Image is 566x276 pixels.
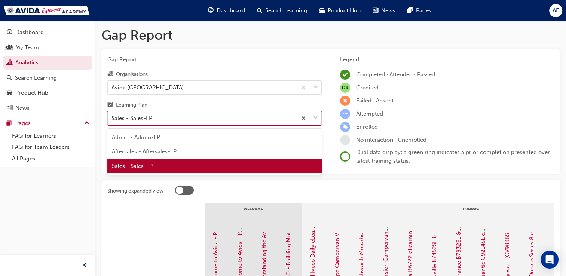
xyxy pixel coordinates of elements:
a: news-iconNews [367,3,401,18]
span: null-icon [340,83,350,93]
div: Search Learning [15,74,57,82]
div: Sales - Sales-LP [111,114,152,123]
span: down-icon [313,83,318,92]
div: Welcome [205,203,302,222]
div: Organisations [116,71,148,78]
span: Failed · Absent [356,97,394,104]
a: News [3,101,92,115]
span: up-icon [84,119,89,128]
a: guage-iconDashboard [202,3,251,18]
span: car-icon [319,6,325,15]
span: Product Hub [328,6,361,15]
a: Dashboard [3,25,92,39]
span: pages-icon [7,120,12,127]
button: AF [549,4,562,17]
a: Analytics [3,56,92,70]
a: Product Hub [3,86,92,100]
span: Aftersales - Aftersales-LP [112,148,177,155]
div: Open Intercom Messenger [541,251,559,269]
a: FAQ for Learners [9,130,92,142]
span: No interaction · Unenrolled [356,137,426,143]
span: AF [553,6,559,15]
span: Dual data display; a green ring indicates a prior completion presented over latest training status. [356,149,550,164]
div: Legend [340,55,554,64]
span: search-icon [257,6,262,15]
span: learningplan-icon [107,102,113,109]
span: people-icon [7,45,12,51]
span: Completed · Attended · Passed [356,71,435,78]
span: Pages [416,6,431,15]
a: FAQ for Team Leaders [9,141,92,153]
span: Admin - Admin-LP [112,134,160,141]
span: news-icon [7,105,12,112]
div: Showing expanded view [107,187,163,195]
a: car-iconProduct Hub [313,3,367,18]
span: news-icon [373,6,378,15]
div: My Team [15,43,39,52]
button: Pages [3,116,92,130]
span: learningRecordVerb_NONE-icon [340,135,350,145]
div: Dashboard [15,28,44,37]
span: learningRecordVerb_ENROLL-icon [340,122,350,132]
div: Learning Plan [116,101,147,109]
span: organisation-icon [107,71,113,78]
div: Avida [GEOGRAPHIC_DATA] [111,83,184,92]
a: pages-iconPages [401,3,437,18]
button: DashboardMy TeamAnalyticsSearch LearningProduct HubNews [3,24,92,116]
span: learningRecordVerb_ATTEMPT-icon [340,109,350,119]
img: Trak [4,6,90,15]
div: Pages [15,119,31,128]
span: chart-icon [7,59,12,66]
span: Dashboard [217,6,245,15]
a: Search Learning [3,71,92,85]
span: News [381,6,395,15]
a: My Team [3,41,92,55]
span: prev-icon [82,261,88,270]
span: Enrolled [356,123,378,130]
a: All Pages [9,153,92,165]
span: Credited [356,84,379,91]
span: Attempted [356,110,383,117]
span: Gap Report [107,55,322,64]
span: guage-icon [208,6,214,15]
a: search-iconSearch Learning [251,3,313,18]
div: Product Hub [15,89,48,97]
span: learningRecordVerb_FAIL-icon [340,96,350,106]
span: pages-icon [407,6,413,15]
span: learningRecordVerb_COMPLETE-icon [340,70,350,80]
span: Sales - Sales-LP [112,163,153,169]
span: guage-icon [7,29,12,36]
span: car-icon [7,90,12,96]
span: down-icon [313,113,318,123]
span: Search Learning [265,6,307,15]
h1: Gap Report [101,27,560,43]
span: search-icon [7,75,12,82]
div: News [15,104,30,113]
